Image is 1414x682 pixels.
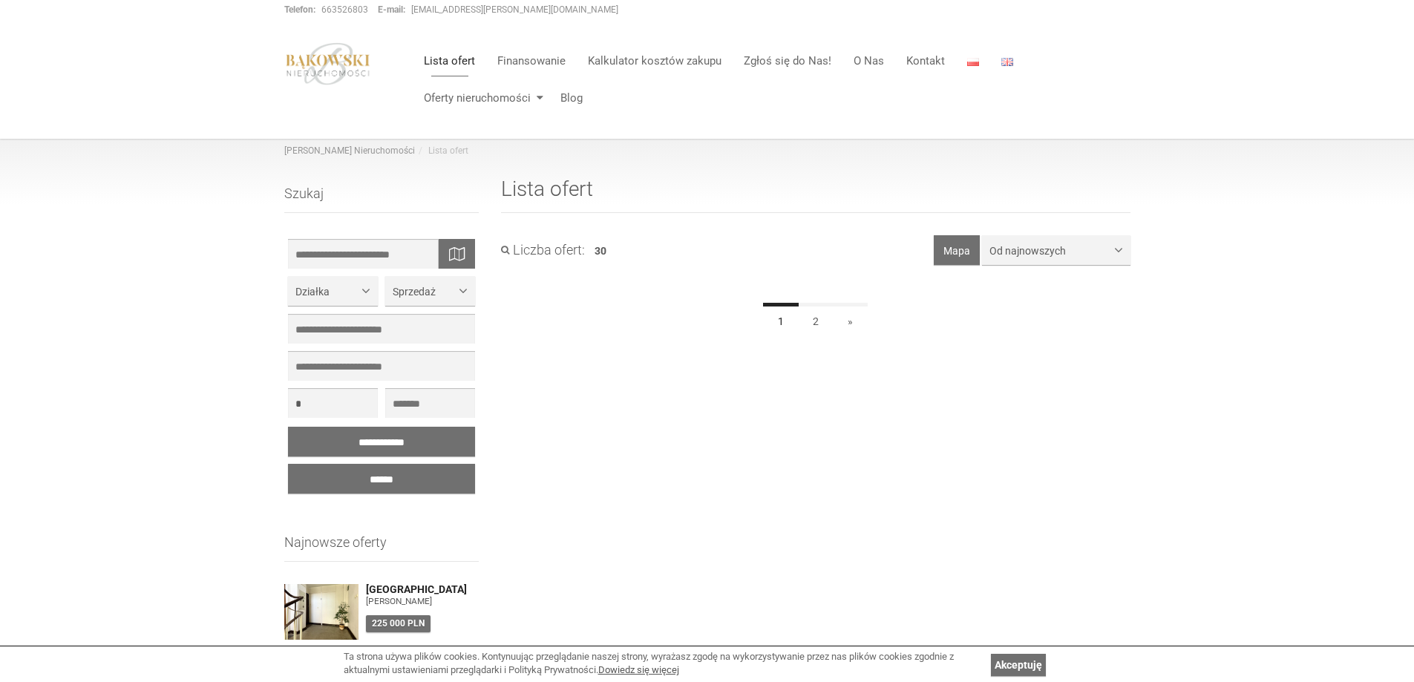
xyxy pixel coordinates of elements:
button: Mapa [934,235,980,265]
a: O Nas [842,46,895,76]
a: Oferty nieruchomości [413,83,549,113]
a: » [833,303,868,336]
button: Od najnowszych [982,235,1130,265]
div: Ta strona używa plików cookies. Kontynuując przeglądanie naszej strony, wyrażasz zgodę na wykorzy... [344,650,983,678]
img: logo [284,42,372,85]
li: Lista ofert [415,145,468,157]
h3: Liczba ofert: [501,243,585,258]
a: Kalkulator kosztów zakupu [577,46,733,76]
a: [GEOGRAPHIC_DATA] [366,584,479,595]
a: Kontakt [895,46,956,76]
a: [EMAIL_ADDRESS][PERSON_NAME][DOMAIN_NAME] [411,4,618,15]
a: Lista ofert [413,46,486,76]
strong: Telefon: [284,4,315,15]
h1: Lista ofert [501,178,1130,213]
figure: [PERSON_NAME] [366,595,479,608]
span: Od najnowszych [989,243,1112,258]
button: Działka [288,276,378,306]
a: Finansowanie [486,46,577,76]
a: Zgłoś się do Nas! [733,46,842,76]
a: Dowiedz się więcej [598,664,679,675]
img: Polski [967,58,979,66]
a: Blog [549,83,583,113]
h3: Najnowsze oferty [284,535,479,562]
h3: Szukaj [284,186,479,213]
span: 30 [595,245,606,257]
img: English [1001,58,1013,66]
a: 2 [798,303,834,336]
span: Działka [295,284,359,299]
a: 1 [763,303,799,336]
button: Sprzedaż [385,276,475,306]
span: Sprzedaż [393,284,456,299]
a: 663526803 [321,4,368,15]
a: [PERSON_NAME] Nieruchomości [284,145,415,156]
div: Wyszukaj na mapie [438,239,475,269]
strong: E-mail: [378,4,405,15]
div: 225 000 PLN [366,615,431,632]
a: Akceptuję [991,654,1046,676]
